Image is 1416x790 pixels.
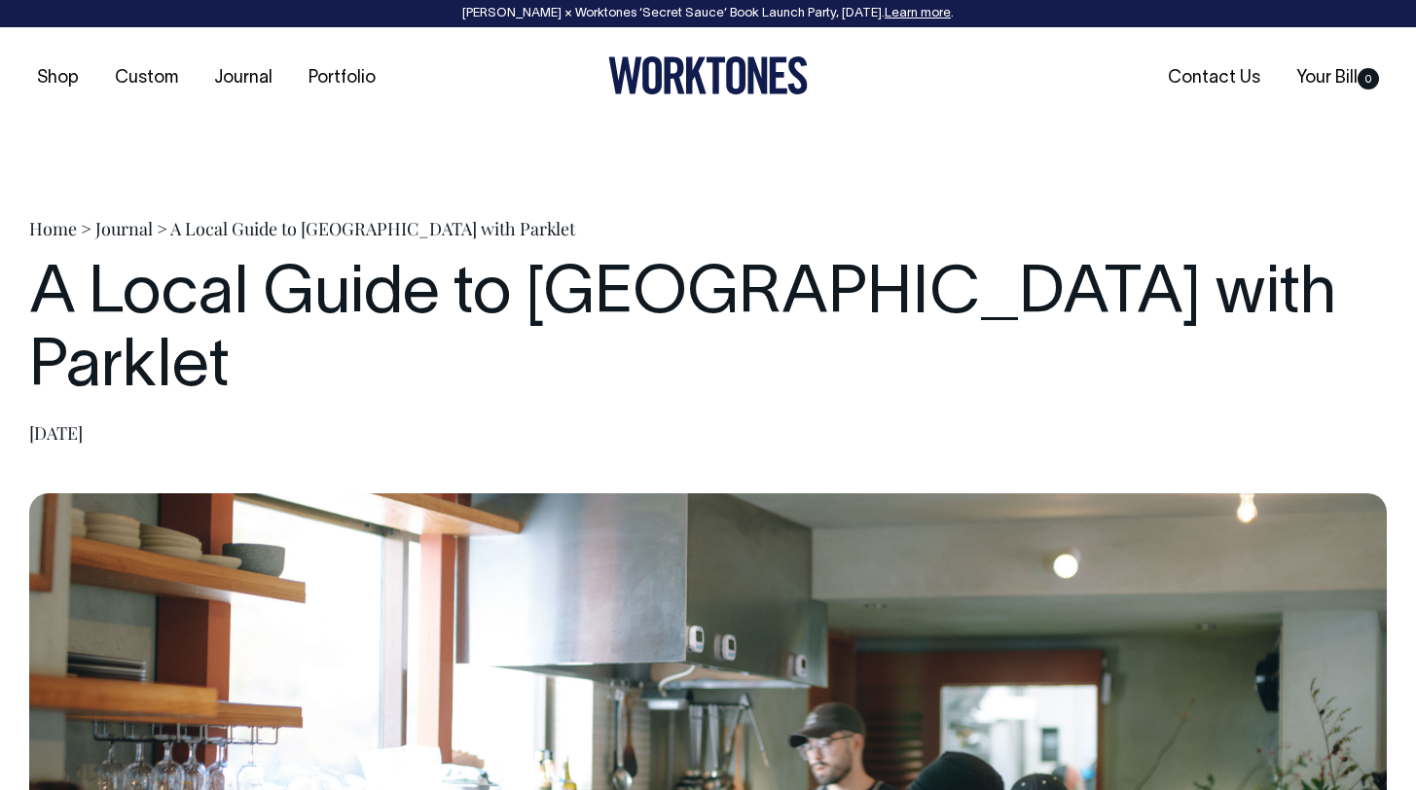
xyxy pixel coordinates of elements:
div: [PERSON_NAME] × Worktones ‘Secret Sauce’ Book Launch Party, [DATE]. . [19,7,1397,20]
a: Custom [107,62,186,94]
a: Home [29,217,77,240]
h1: A Local Guide to [GEOGRAPHIC_DATA] with Parklet [29,260,1387,406]
time: [DATE] [29,421,83,445]
a: Contact Us [1160,62,1268,94]
a: Portfolio [301,62,383,94]
span: > [81,217,91,240]
span: A Local Guide to [GEOGRAPHIC_DATA] with Parklet [170,217,575,240]
a: Journal [206,62,280,94]
a: Shop [29,62,87,94]
a: Learn more [885,8,951,19]
span: 0 [1358,68,1379,90]
span: > [157,217,167,240]
a: Journal [95,217,153,240]
a: Your Bill0 [1289,62,1387,94]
